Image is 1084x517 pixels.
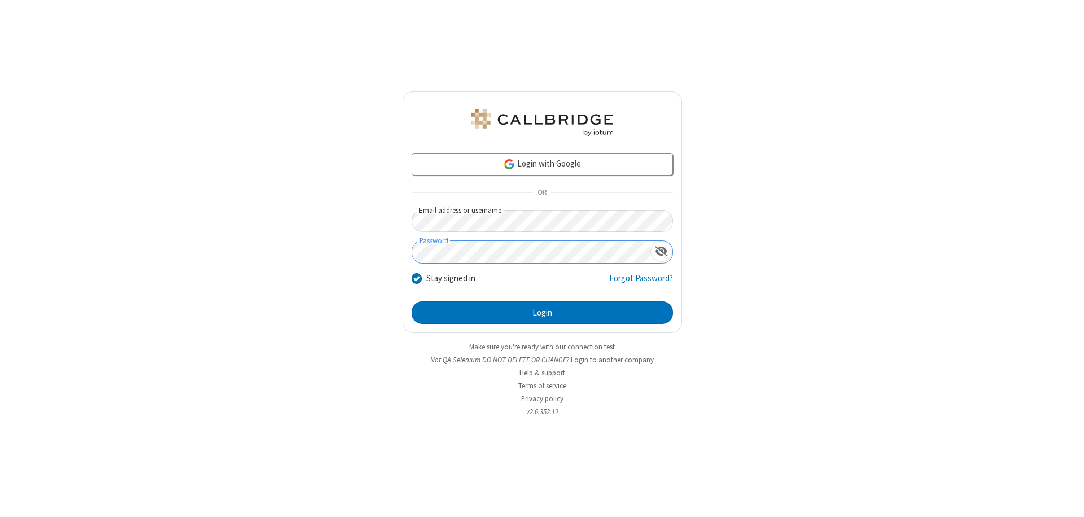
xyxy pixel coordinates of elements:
span: OR [533,185,551,201]
button: Login [412,301,673,324]
a: Login with Google [412,153,673,176]
img: google-icon.png [503,158,515,170]
a: Help & support [519,368,565,378]
input: Password [412,241,650,263]
a: Privacy policy [521,394,563,404]
li: Not QA Selenium DO NOT DELETE OR CHANGE? [403,354,682,365]
a: Make sure you're ready with our connection test [469,342,615,352]
a: Terms of service [518,381,566,391]
li: v2.6.352.12 [403,406,682,417]
div: Show password [650,241,672,262]
input: Email address or username [412,210,673,232]
button: Login to another company [571,354,654,365]
img: QA Selenium DO NOT DELETE OR CHANGE [469,109,615,136]
label: Stay signed in [426,272,475,285]
a: Forgot Password? [609,272,673,293]
iframe: Chat [1056,488,1076,509]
